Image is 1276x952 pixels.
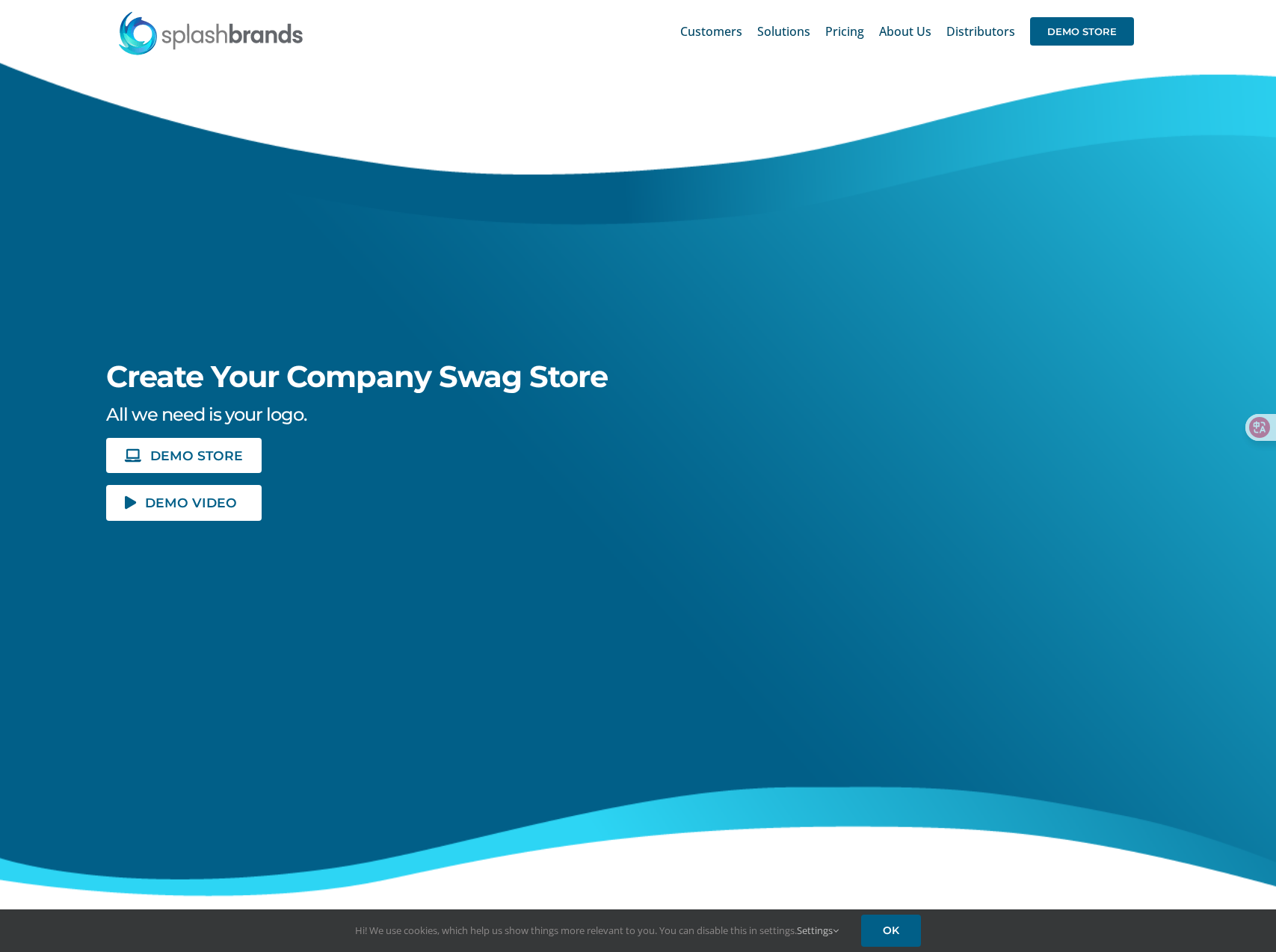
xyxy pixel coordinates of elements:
span: DEMO VIDEO [145,496,237,509]
span: Customers [680,25,742,37]
span: Hi! We use cookies, which help us show things more relevant to you. You can disable this in setti... [355,924,839,937]
img: SplashBrands.com Logo [117,10,304,55]
span: Solutions [757,25,810,37]
a: DEMO STORE [106,438,262,473]
a: Settings [797,924,839,937]
a: Pricing [825,7,864,55]
span: Create Your Company Swag Store [106,358,608,395]
span: DEMO STORE [1030,17,1134,46]
span: Pricing [825,25,864,37]
nav: Main Menu [680,7,1134,55]
a: OK [861,915,921,947]
span: About Us [879,25,931,37]
span: All we need is your logo. [106,404,306,425]
a: Customers [680,7,742,55]
a: DEMO STORE [1030,7,1134,55]
span: Distributors [946,25,1015,37]
a: Distributors [946,7,1015,55]
span: DEMO STORE [150,449,243,462]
